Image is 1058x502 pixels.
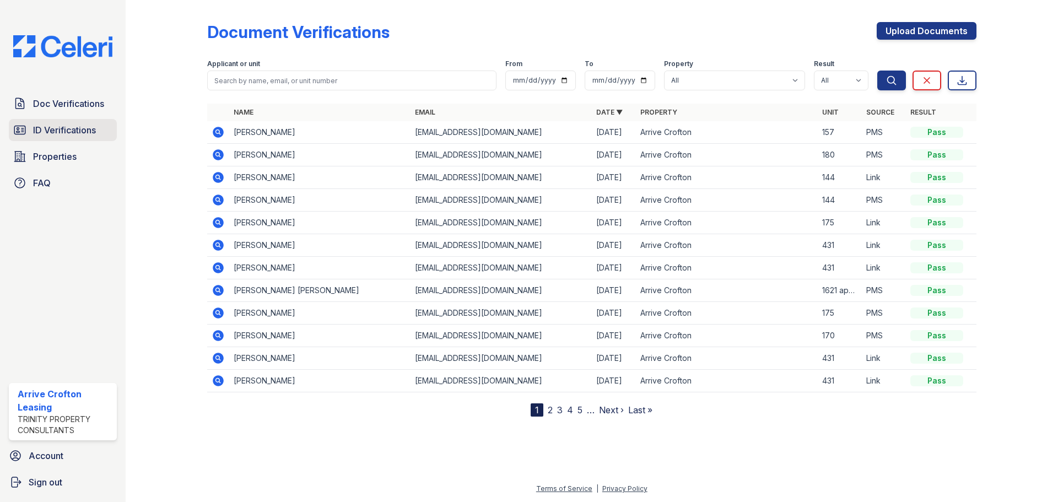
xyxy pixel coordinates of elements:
[548,404,553,415] a: 2
[29,449,63,462] span: Account
[814,60,834,68] label: Result
[592,279,636,302] td: [DATE]
[33,150,77,163] span: Properties
[818,347,862,370] td: 431
[592,121,636,144] td: [DATE]
[4,445,121,467] a: Account
[531,403,543,417] div: 1
[636,347,817,370] td: Arrive Crofton
[636,212,817,234] td: Arrive Crofton
[818,144,862,166] td: 180
[818,325,862,347] td: 170
[592,302,636,325] td: [DATE]
[18,414,112,436] div: Trinity Property Consultants
[910,108,936,116] a: Result
[567,404,573,415] a: 4
[234,108,253,116] a: Name
[592,370,636,392] td: [DATE]
[229,121,411,144] td: [PERSON_NAME]
[33,176,51,190] span: FAQ
[862,166,906,189] td: Link
[877,22,976,40] a: Upload Documents
[822,108,839,116] a: Unit
[592,347,636,370] td: [DATE]
[9,145,117,168] a: Properties
[229,234,411,257] td: [PERSON_NAME]
[33,97,104,110] span: Doc Verifications
[862,302,906,325] td: PMS
[599,404,624,415] a: Next ›
[636,166,817,189] td: Arrive Crofton
[636,189,817,212] td: Arrive Crofton
[592,166,636,189] td: [DATE]
[9,172,117,194] a: FAQ
[602,484,647,493] a: Privacy Policy
[640,108,677,116] a: Property
[4,35,121,57] img: CE_Logo_Blue-a8612792a0a2168367f1c8372b55b34899dd931a85d93a1a3d3e32e68fde9ad4.png
[636,302,817,325] td: Arrive Crofton
[207,22,390,42] div: Document Verifications
[818,370,862,392] td: 431
[910,353,963,364] div: Pass
[411,121,592,144] td: [EMAIL_ADDRESS][DOMAIN_NAME]
[862,370,906,392] td: Link
[636,370,817,392] td: Arrive Crofton
[536,484,592,493] a: Terms of Service
[229,302,411,325] td: [PERSON_NAME]
[229,347,411,370] td: [PERSON_NAME]
[862,257,906,279] td: Link
[415,108,435,116] a: Email
[818,121,862,144] td: 157
[229,166,411,189] td: [PERSON_NAME]
[862,234,906,257] td: Link
[910,240,963,251] div: Pass
[4,471,121,493] a: Sign out
[862,144,906,166] td: PMS
[818,279,862,302] td: 1621 apart. 170
[505,60,522,68] label: From
[910,307,963,319] div: Pass
[592,234,636,257] td: [DATE]
[411,257,592,279] td: [EMAIL_ADDRESS][DOMAIN_NAME]
[592,189,636,212] td: [DATE]
[229,189,411,212] td: [PERSON_NAME]
[636,325,817,347] td: Arrive Crofton
[910,127,963,138] div: Pass
[818,302,862,325] td: 175
[910,285,963,296] div: Pass
[592,257,636,279] td: [DATE]
[229,257,411,279] td: [PERSON_NAME]
[862,347,906,370] td: Link
[411,189,592,212] td: [EMAIL_ADDRESS][DOMAIN_NAME]
[411,370,592,392] td: [EMAIL_ADDRESS][DOMAIN_NAME]
[592,144,636,166] td: [DATE]
[636,144,817,166] td: Arrive Crofton
[596,108,623,116] a: Date ▼
[910,330,963,341] div: Pass
[596,484,598,493] div: |
[818,257,862,279] td: 431
[411,144,592,166] td: [EMAIL_ADDRESS][DOMAIN_NAME]
[18,387,112,414] div: Arrive Crofton Leasing
[587,403,595,417] span: …
[229,370,411,392] td: [PERSON_NAME]
[411,212,592,234] td: [EMAIL_ADDRESS][DOMAIN_NAME]
[411,347,592,370] td: [EMAIL_ADDRESS][DOMAIN_NAME]
[910,262,963,273] div: Pass
[818,189,862,212] td: 144
[9,93,117,115] a: Doc Verifications
[207,60,260,68] label: Applicant or unit
[910,149,963,160] div: Pass
[866,108,894,116] a: Source
[910,172,963,183] div: Pass
[229,144,411,166] td: [PERSON_NAME]
[585,60,593,68] label: To
[592,325,636,347] td: [DATE]
[9,119,117,141] a: ID Verifications
[229,212,411,234] td: [PERSON_NAME]
[636,121,817,144] td: Arrive Crofton
[411,302,592,325] td: [EMAIL_ADDRESS][DOMAIN_NAME]
[862,325,906,347] td: PMS
[636,257,817,279] td: Arrive Crofton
